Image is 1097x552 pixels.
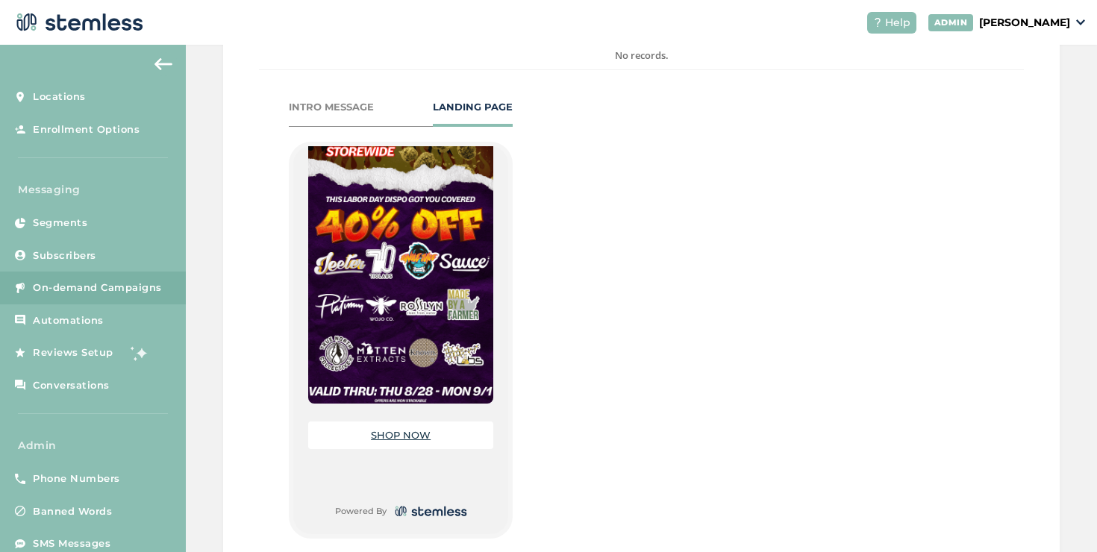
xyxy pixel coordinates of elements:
[33,504,112,519] span: Banned Words
[33,248,96,263] span: Subscribers
[33,90,86,104] span: Locations
[433,100,513,115] div: LANDING PAGE
[33,536,110,551] span: SMS Messages
[1022,480,1097,552] iframe: Chat Widget
[125,338,154,368] img: glitter-stars-b7820f95.gif
[12,7,143,37] img: logo-dark-0685b13c.svg
[33,313,104,328] span: Automations
[873,18,882,27] img: icon-help-white-03924b79.svg
[289,100,374,115] div: INTRO MESSAGE
[885,15,910,31] span: Help
[335,505,387,518] small: Powered By
[33,216,87,230] span: Segments
[371,429,431,441] a: SHOP NOW
[33,122,140,137] span: Enrollment Options
[308,75,493,404] img: 9wM0GUbPfiEBwWb3ieglAiykRIPQJbc5t8quBSUG.png
[33,345,113,360] span: Reviews Setup
[154,58,172,70] img: icon-arrow-back-accent-c549486e.svg
[33,471,120,486] span: Phone Numbers
[928,14,974,31] div: ADMIN
[33,280,162,295] span: On-demand Campaigns
[615,48,669,62] span: No records.
[33,378,110,393] span: Conversations
[393,503,467,520] img: logo-dark-0685b13c.svg
[1076,19,1085,25] img: icon_down-arrow-small-66adaf34.svg
[979,15,1070,31] p: [PERSON_NAME]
